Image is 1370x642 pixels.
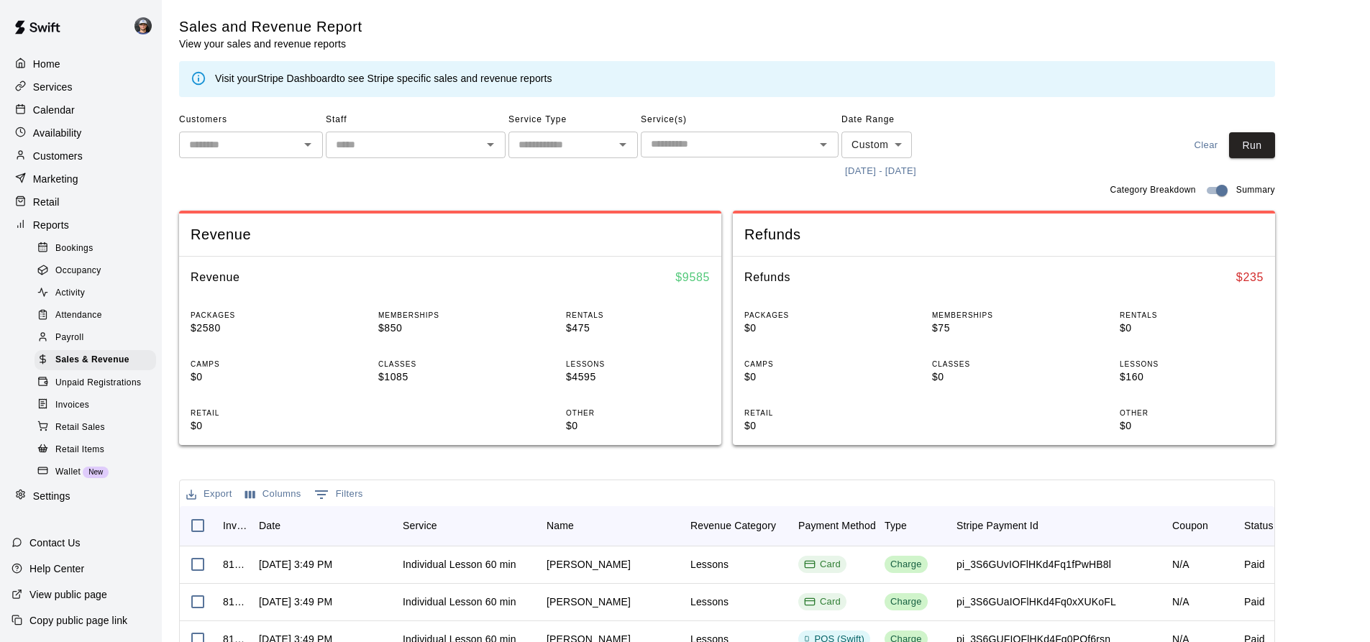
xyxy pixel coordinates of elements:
[547,505,574,546] div: Name
[83,468,109,476] span: New
[744,359,888,370] p: CAMPS
[1237,505,1309,546] div: Status
[1236,268,1264,287] h6: $ 235
[35,462,156,482] div: WalletNew
[12,145,150,167] div: Customers
[547,557,631,572] div: Roosevelt Morris
[690,505,776,546] div: Revenue Category
[12,76,150,98] a: Services
[252,505,396,546] div: Date
[12,191,150,213] a: Retail
[179,109,323,132] span: Customers
[1172,557,1189,572] div: N/A
[35,283,156,303] div: Activity
[33,172,78,186] p: Marketing
[55,308,102,323] span: Attendance
[949,505,1165,546] div: Stripe Payment Id
[298,134,318,155] button: Open
[12,99,150,121] a: Calendar
[508,109,638,132] span: Service Type
[259,557,332,572] div: Sep 11, 2025, 3:49 PM
[566,418,710,434] p: $0
[1244,505,1274,546] div: Status
[12,122,150,144] a: Availability
[956,595,1116,609] div: pi_3S6GUaIOFlHKd4Fq0xXUKoFL
[35,373,156,393] div: Unpaid Registrations
[744,268,790,287] h6: Refunds
[1165,505,1237,546] div: Coupon
[259,505,280,546] div: Date
[1120,418,1264,434] p: $0
[1244,595,1265,609] div: Paid
[675,268,710,287] h6: $ 9585
[191,268,240,287] h6: Revenue
[1244,557,1265,572] div: Paid
[311,483,367,506] button: Show filters
[744,418,888,434] p: $0
[191,408,334,418] p: RETAIL
[55,465,81,480] span: Wallet
[539,505,683,546] div: Name
[191,310,334,321] p: PACKAGES
[890,595,922,609] div: Charge
[35,416,162,439] a: Retail Sales
[877,505,949,546] div: Type
[566,321,710,336] p: $475
[804,595,841,609] div: Card
[744,408,888,418] p: RETAIL
[35,350,156,370] div: Sales & Revenue
[744,370,888,385] p: $0
[480,134,501,155] button: Open
[55,286,85,301] span: Activity
[1120,370,1264,385] p: $160
[29,561,84,576] p: Help Center
[35,305,162,327] a: Attendance
[378,310,522,321] p: MEMBERSHIPS
[35,372,162,394] a: Unpaid Registrations
[690,557,729,572] div: Lessons
[378,370,522,385] p: $1085
[179,37,362,51] p: View your sales and revenue reports
[798,505,876,546] div: Payment Method
[378,359,522,370] p: CLASSES
[885,505,907,546] div: Type
[932,370,1076,385] p: $0
[55,376,141,390] span: Unpaid Registrations
[566,370,710,385] p: $4595
[683,505,791,546] div: Revenue Category
[12,168,150,190] div: Marketing
[223,505,252,546] div: InvoiceId
[35,239,156,259] div: Bookings
[183,483,236,505] button: Export
[35,327,162,349] a: Payroll
[242,483,305,505] button: Select columns
[33,57,60,71] p: Home
[33,126,82,140] p: Availability
[55,421,105,435] span: Retail Sales
[804,558,841,572] div: Card
[1110,183,1196,198] span: Category Breakdown
[956,557,1111,572] div: pi_3S6GUvIOFlHKd4Fq1fPwHB8l
[35,418,156,438] div: Retail Sales
[35,260,162,282] a: Occupancy
[35,328,156,348] div: Payroll
[12,485,150,507] a: Settings
[1172,505,1208,546] div: Coupon
[932,321,1076,336] p: $75
[1183,132,1229,159] button: Clear
[55,331,83,345] span: Payroll
[956,505,1038,546] div: Stripe Payment Id
[55,264,101,278] span: Occupancy
[29,587,107,602] p: View public page
[378,321,522,336] p: $850
[566,310,710,321] p: RENTALS
[33,149,83,163] p: Customers
[613,134,633,155] button: Open
[1120,359,1264,370] p: LESSONS
[35,440,156,460] div: Retail Items
[29,613,127,628] p: Copy public page link
[215,71,552,87] div: Visit your to see Stripe specific sales and revenue reports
